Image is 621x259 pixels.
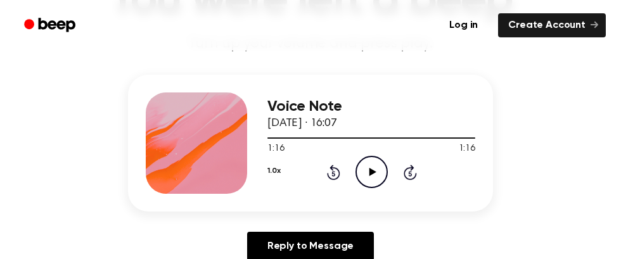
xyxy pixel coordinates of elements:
[267,142,284,156] span: 1:16
[267,160,280,182] button: 1.0x
[267,118,337,129] span: [DATE] · 16:07
[437,11,490,40] a: Log in
[459,142,475,156] span: 1:16
[15,13,87,38] a: Beep
[498,13,606,37] a: Create Account
[267,98,475,115] h3: Voice Note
